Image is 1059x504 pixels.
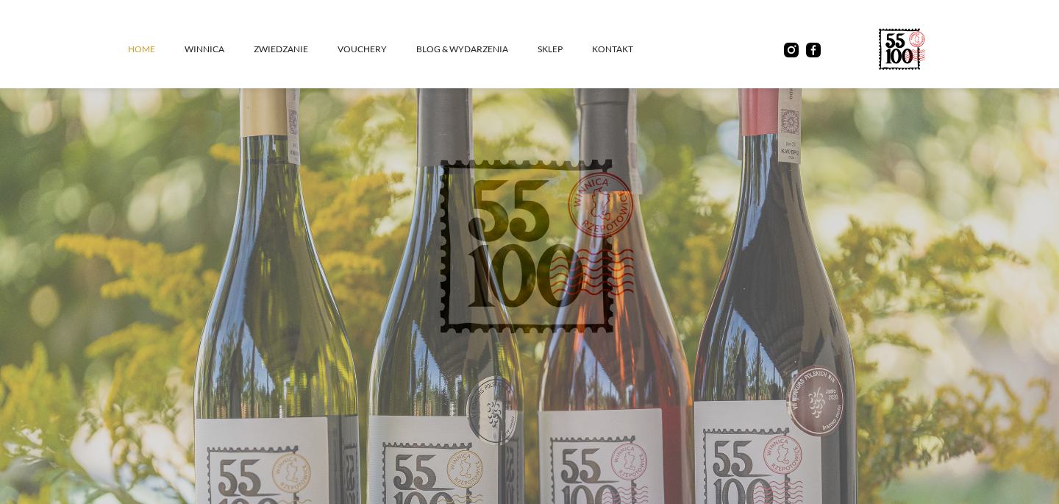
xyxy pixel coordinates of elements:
a: vouchery [338,27,416,71]
a: winnica [185,27,254,71]
a: Blog & Wydarzenia [416,27,538,71]
a: SKLEP [538,27,592,71]
a: Home [128,27,185,71]
a: ZWIEDZANIE [254,27,338,71]
a: kontakt [592,27,663,71]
